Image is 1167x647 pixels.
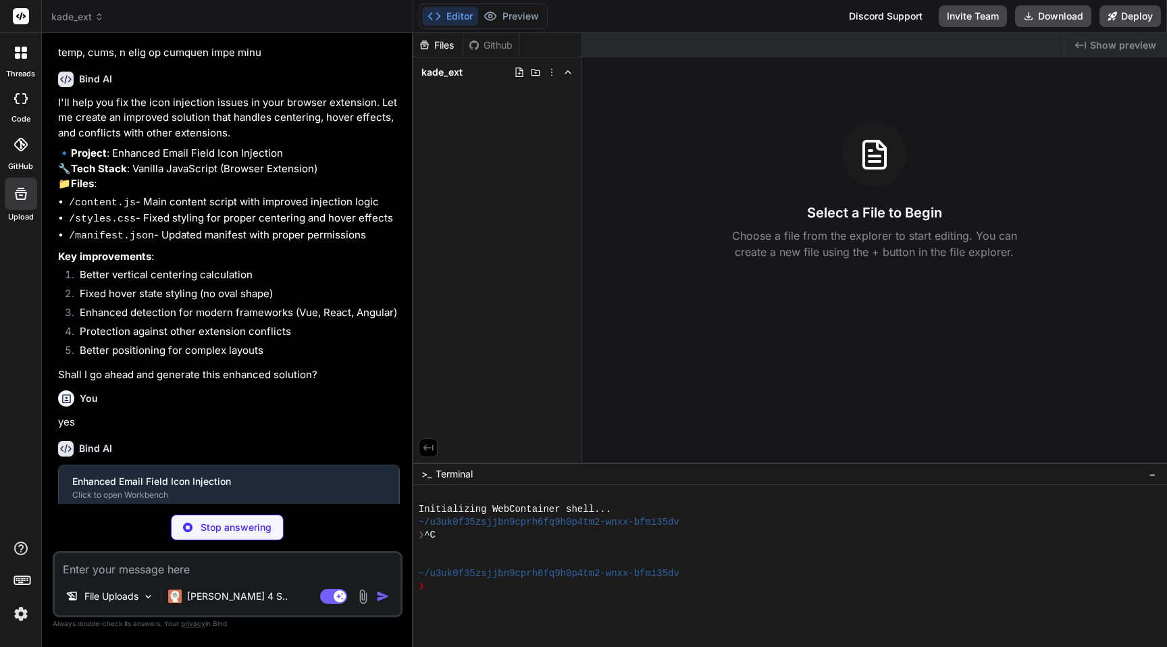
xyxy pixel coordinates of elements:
label: threads [6,68,35,80]
span: ^C [424,529,436,542]
button: Download [1015,5,1091,27]
h6: Bind AI [79,442,112,455]
span: ~/u3uk0f35zsjjbn9cprh6fq9h0p4tm2-wnxx-bfmi35dv [419,516,679,529]
p: Shall I go ahead and generate this enhanced solution? [58,367,400,383]
li: - Updated manifest with proper permissions [69,228,400,244]
li: Enhanced detection for modern frameworks (Vue, React, Angular) [69,305,400,324]
li: Protection against other extension conflicts [69,324,400,343]
li: - Main content script with improved injection logic [69,195,400,211]
strong: Files [71,177,94,190]
code: /content.js [69,197,136,209]
span: Terminal [436,467,473,481]
span: >_ [421,467,432,481]
p: Choose a file from the explorer to start editing. You can create a new file using the + button in... [723,228,1026,260]
label: Upload [8,211,34,223]
label: code [11,113,30,125]
span: ~/u3uk0f35zsjjbn9cprh6fq9h0p4tm2-wnxx-bfmi35dv [419,567,679,580]
div: Github [463,38,519,52]
span: kade_ext [421,66,463,79]
strong: Project [71,147,107,159]
span: ❯ [419,580,424,593]
img: Pick Models [142,591,154,602]
p: yes [58,415,400,430]
h6: Bind AI [79,72,112,86]
p: Always double-check its answers. Your in Bind [53,617,403,630]
img: attachment [355,589,371,604]
p: Stop answering [201,521,271,534]
li: Fixed hover state styling (no oval shape) [69,286,400,305]
img: Claude 4 Sonnet [168,590,182,603]
li: Better positioning for complex layouts [69,343,400,362]
h6: You [80,392,98,405]
img: icon [376,590,390,603]
span: − [1149,467,1156,481]
div: Discord Support [841,5,931,27]
li: - Fixed styling for proper centering and hover effects [69,211,400,228]
div: Enhanced Email Field Icon Injection [72,475,385,488]
label: GitHub [8,161,33,172]
p: : [58,249,400,265]
button: Deploy [1099,5,1161,27]
span: Initializing WebContainer shell... [419,503,611,516]
span: kade_ext [51,10,104,24]
strong: Tech Stack [71,162,127,175]
strong: Key improvements [58,250,151,263]
code: /manifest.json [69,230,154,242]
code: /styles.css [69,213,136,225]
img: settings [9,602,32,625]
p: [PERSON_NAME] 4 S.. [187,590,288,603]
span: privacy [181,619,205,627]
div: Files [413,38,463,52]
p: 🔹 : Enhanced Email Field Icon Injection 🔧 : Vanilla JavaScript (Browser Extension) 📁 : [58,146,400,192]
p: I'll help you fix the icon injection issues in your browser extension. Let me create an improved ... [58,95,400,141]
button: Enhanced Email Field Icon InjectionClick to open Workbench [59,465,398,510]
button: − [1146,463,1159,485]
button: Invite Team [939,5,1007,27]
button: Preview [478,7,544,26]
button: Editor [422,7,478,26]
li: Better vertical centering calculation [69,267,400,286]
div: Click to open Workbench [72,490,385,500]
span: Show preview [1090,38,1156,52]
p: File Uploads [84,590,138,603]
h3: Select a File to Begin [807,203,942,222]
span: ❯ [419,529,424,542]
